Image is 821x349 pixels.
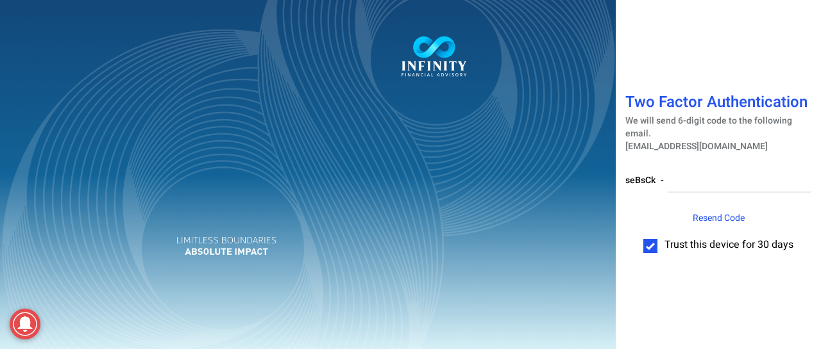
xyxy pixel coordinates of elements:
[661,174,664,187] span: -
[625,140,768,153] span: [EMAIL_ADDRESS][DOMAIN_NAME]
[625,174,656,187] span: seBsCk
[664,237,793,252] span: Trust this device for 30 days
[693,211,745,225] span: Resend Code
[625,114,792,140] span: We will send 6-digit code to the following email.
[625,94,811,114] h1: Two Factor Authentication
